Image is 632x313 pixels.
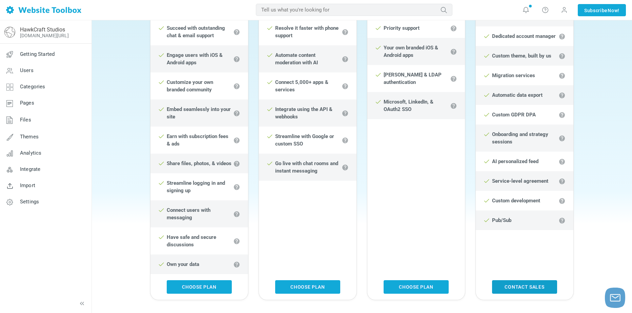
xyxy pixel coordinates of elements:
[20,166,40,172] span: Integrate
[20,150,41,156] span: Analytics
[492,33,556,39] strong: Dedicated account manager
[20,100,34,106] span: Pages
[275,133,334,147] strong: Streamline with Google or custom SSO
[492,198,540,204] strong: Custom development
[167,261,199,267] strong: Own your data
[275,106,332,120] strong: Integrate using the API & webhooks
[167,160,231,166] strong: Share files, photos, & videos
[20,26,65,33] a: HawkCraft Studios
[384,99,433,112] strong: Microsoft, LinkedIn, & OAuth2 SSO
[256,4,452,16] input: Tell us what you're looking for
[492,131,548,145] strong: Onboarding and strategy sessions
[20,67,34,73] span: Users
[167,25,225,39] strong: Succeed with outstanding chat & email support
[492,158,538,164] strong: AI personalized feed
[167,52,223,66] strong: Engage users with iOS & Android apps
[20,33,69,38] a: [DOMAIN_NAME][URL]
[578,4,626,16] a: SubscribeNow!
[275,280,340,294] a: Choose Plan
[4,27,15,38] img: globe-icon.png
[605,288,625,308] button: Launch chat
[167,207,210,221] strong: Connect users with messaging
[384,280,449,294] a: Choose Plan
[275,25,339,39] strong: Resolve it faster with phone support
[275,52,318,66] strong: Automate content moderation with AI
[492,72,535,79] strong: Migration services
[384,72,442,85] strong: [PERSON_NAME] & LDAP authentication
[608,7,619,14] span: Now!
[167,234,216,248] strong: Have safe and secure discussions
[20,51,55,57] span: Getting Started
[20,117,31,123] span: Files
[167,79,213,93] strong: Customize your own branded community
[20,199,39,205] span: Settings
[492,178,548,184] strong: Service-level agreement
[20,84,45,90] span: Categories
[492,53,551,59] strong: Custom theme, built by us
[492,112,536,118] strong: Custom GDPR DPA
[384,25,420,31] strong: Priority support
[20,134,39,140] span: Themes
[167,106,231,120] strong: Embed seamlessly into your site
[492,217,511,223] strong: Pub/Sub
[167,133,228,147] strong: Earn with subscription fees & ads
[167,180,225,194] strong: Streamline logging in and signing up
[167,280,232,294] a: Choose Plan
[492,280,557,294] a: Contact sales
[275,160,338,174] strong: Go live with chat rooms and instant messaging
[492,92,543,98] strong: Automatic data export
[275,79,328,93] strong: Connect 5,000+ apps & services
[384,45,438,58] strong: Your own branded iOS & Android apps
[20,182,35,188] span: Import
